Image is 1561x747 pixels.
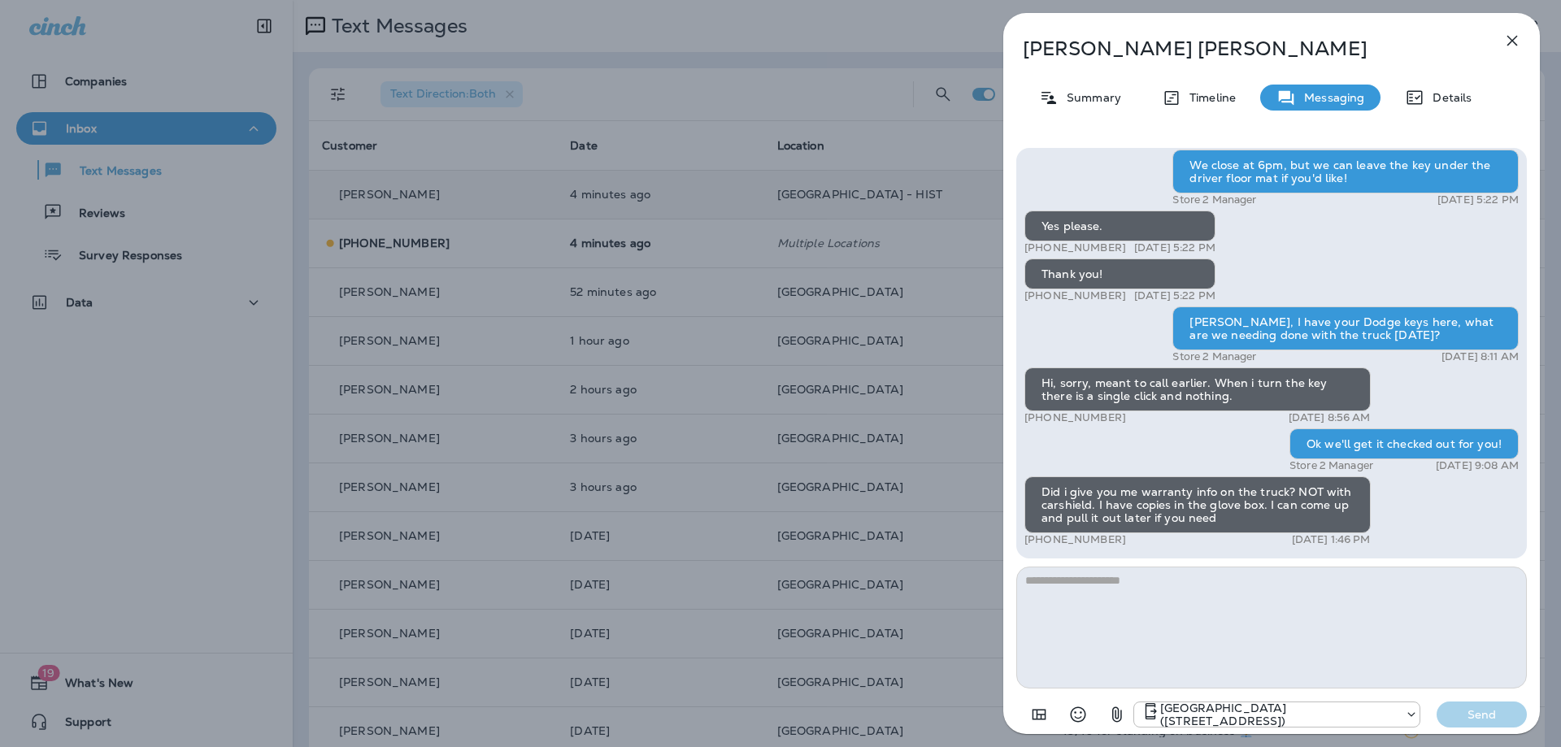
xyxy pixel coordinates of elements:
div: Thank you! [1024,258,1215,289]
div: We close at 6pm, but we can leave the key under the driver floor mat if you'd like! [1172,150,1519,193]
p: [PHONE_NUMBER] [1024,411,1126,424]
p: Details [1424,91,1472,104]
p: [PHONE_NUMBER] [1024,533,1126,546]
p: [DATE] 8:56 AM [1289,411,1371,424]
div: Hi, sorry, meant to call earlier. When i turn the key there is a single click and nothing. [1024,367,1371,411]
p: Timeline [1181,91,1236,104]
p: [DATE] 1:46 PM [1292,533,1371,546]
div: Did i give you me warranty info on the truck? NOT with carshield. I have copies in the glove box.... [1024,476,1371,533]
p: [DATE] 5:22 PM [1437,193,1519,206]
p: Messaging [1296,91,1364,104]
p: Summary [1059,91,1121,104]
p: Store 2 Manager [1289,459,1373,472]
p: [DATE] 9:08 AM [1436,459,1519,472]
div: [PERSON_NAME], I have your Dodge keys here, what are we needing done with the truck [DATE]? [1172,306,1519,350]
p: [DATE] 8:11 AM [1441,350,1519,363]
p: [PERSON_NAME] [PERSON_NAME] [1023,37,1467,60]
div: Ok we'll get it checked out for you! [1289,428,1519,459]
p: [DATE] 5:22 PM [1134,241,1215,254]
p: Store 2 Manager [1172,193,1256,206]
p: [GEOGRAPHIC_DATA] ([STREET_ADDRESS]) [1160,701,1397,727]
p: [PHONE_NUMBER] [1024,241,1126,254]
button: Select an emoji [1062,698,1094,731]
div: Yes please. [1024,211,1215,241]
button: Add in a premade template [1023,698,1055,731]
p: [DATE] 5:22 PM [1134,289,1215,302]
div: +1 (402) 571-1201 [1134,701,1420,727]
p: Store 2 Manager [1172,350,1256,363]
p: [PHONE_NUMBER] [1024,289,1126,302]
